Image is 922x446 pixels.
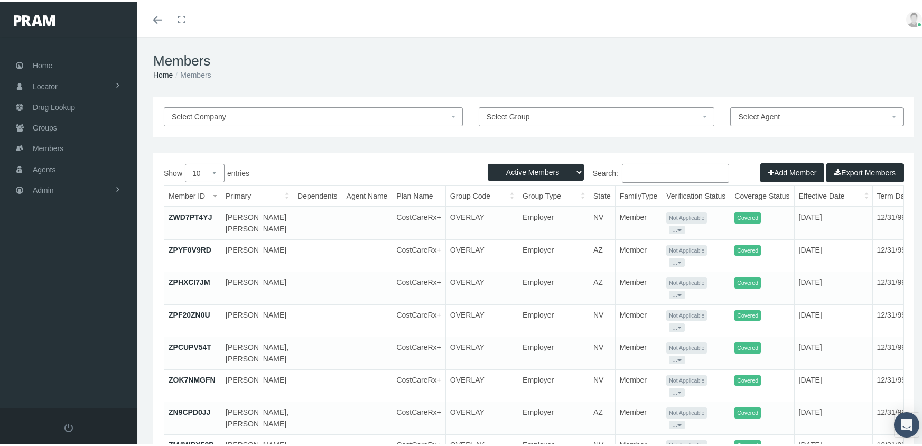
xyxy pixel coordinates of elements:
[445,400,518,433] td: OVERLAY
[33,157,56,178] span: Agents
[169,341,211,349] a: ZPCUPV54T
[615,335,662,368] td: Member
[662,184,730,205] th: Verification Status
[293,184,342,205] th: Dependents
[392,400,445,433] td: CostCareRx+
[173,67,211,79] li: Members
[734,373,761,384] span: Covered
[615,400,662,433] td: Member
[487,110,530,119] span: Select Group
[589,335,615,368] td: NV
[760,161,824,180] button: Add Member
[734,243,761,254] span: Covered
[734,210,761,221] span: Covered
[589,302,615,335] td: NV
[221,367,293,400] td: [PERSON_NAME]
[33,178,54,198] span: Admin
[392,237,445,270] td: CostCareRx+
[615,205,662,237] td: Member
[169,244,211,252] a: ZPYF0V9RD
[734,340,761,351] span: Covered
[794,205,872,237] td: [DATE]
[33,53,52,73] span: Home
[221,270,293,303] td: [PERSON_NAME]
[669,321,685,330] button: ...
[172,110,226,119] span: Select Company
[615,237,662,270] td: Member
[518,367,589,400] td: Employer
[622,162,729,181] input: Search:
[169,374,216,382] a: ZOK7NMGFN
[589,237,615,270] td: AZ
[445,270,518,303] td: OVERLAY
[794,270,872,303] td: [DATE]
[666,340,707,351] span: Not Applicable
[734,308,761,319] span: Covered
[666,308,707,319] span: Not Applicable
[615,184,662,205] th: FamilyType
[615,367,662,400] td: Member
[221,237,293,270] td: [PERSON_NAME]
[666,210,707,221] span: Not Applicable
[666,243,707,254] span: Not Applicable
[518,335,589,368] td: Employer
[794,400,872,433] td: [DATE]
[518,184,589,205] th: Group Type: activate to sort column ascending
[185,162,225,180] select: Showentries
[14,13,55,24] img: PRAM_20_x_78.png
[669,289,685,297] button: ...
[666,405,707,416] span: Not Applicable
[445,335,518,368] td: OVERLAY
[169,309,210,317] a: ZPF20ZN0U
[221,400,293,433] td: [PERSON_NAME], [PERSON_NAME]
[589,367,615,400] td: NV
[518,205,589,237] td: Employer
[169,211,212,219] a: ZWD7PT4YJ
[669,419,685,427] button: ...
[169,406,210,414] a: ZN9CPD0JJ
[445,367,518,400] td: OVERLAY
[518,237,589,270] td: Employer
[589,205,615,237] td: NV
[221,302,293,335] td: [PERSON_NAME]
[794,302,872,335] td: [DATE]
[738,110,780,119] span: Select Agent
[392,270,445,303] td: CostCareRx+
[221,205,293,237] td: [PERSON_NAME] [PERSON_NAME]
[666,373,707,384] span: Not Applicable
[794,237,872,270] td: [DATE]
[164,184,221,205] th: Member ID: activate to sort column ascending
[734,275,761,286] span: Covered
[794,184,872,205] th: Effective Date: activate to sort column ascending
[589,270,615,303] td: AZ
[169,276,210,284] a: ZPHXCI7JM
[164,162,534,180] label: Show entries
[445,237,518,270] td: OVERLAY
[342,184,392,205] th: Agent Name
[518,302,589,335] td: Employer
[518,270,589,303] td: Employer
[669,386,685,395] button: ...
[589,184,615,205] th: State
[33,116,57,136] span: Groups
[730,184,794,205] th: Coverage Status
[445,302,518,335] td: OVERLAY
[669,224,685,232] button: ...
[894,410,919,435] div: Open Intercom Messenger
[534,162,729,181] label: Search:
[445,184,518,205] th: Group Code: activate to sort column ascending
[794,335,872,368] td: [DATE]
[392,184,445,205] th: Plan Name
[221,335,293,368] td: [PERSON_NAME], [PERSON_NAME]
[153,51,914,67] h1: Members
[153,69,173,77] a: Home
[221,184,293,205] th: Primary: activate to sort column ascending
[794,367,872,400] td: [DATE]
[669,354,685,362] button: ...
[33,136,63,156] span: Members
[392,335,445,368] td: CostCareRx+
[392,302,445,335] td: CostCareRx+
[518,400,589,433] td: Employer
[615,302,662,335] td: Member
[33,75,58,95] span: Locator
